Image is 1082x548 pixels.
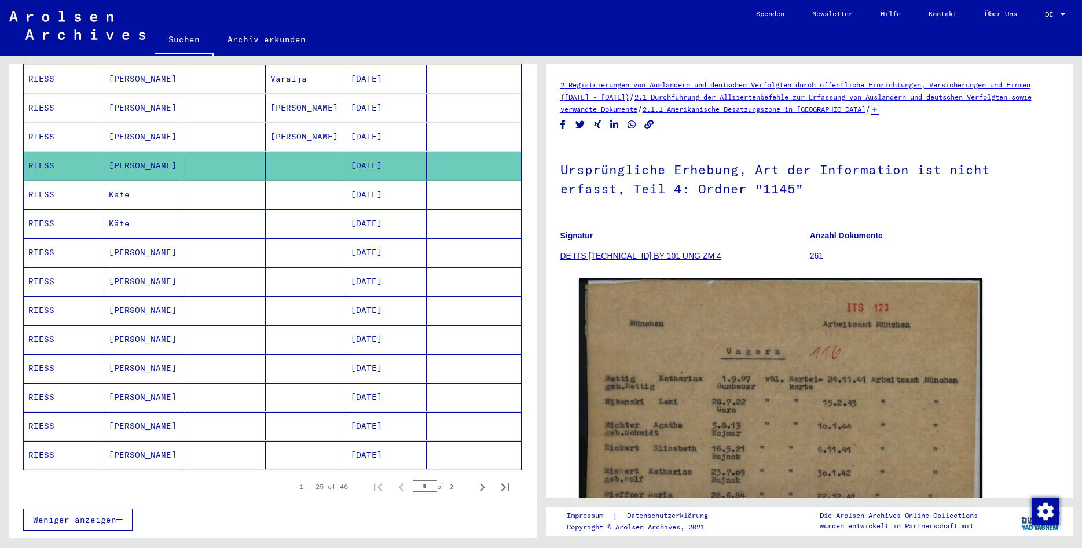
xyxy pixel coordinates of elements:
[592,117,604,132] button: Share on Xing
[104,94,185,122] mat-cell: [PERSON_NAME]
[560,231,593,240] b: Signatur
[1032,498,1059,525] img: Zustimmung ändern
[560,80,1030,101] a: 2 Registrierungen von Ausländern und deutschen Verfolgten durch öffentliche Einrichtungen, Versic...
[1019,506,1062,535] img: yv_logo.png
[567,522,722,532] p: Copyright © Arolsen Archives, 2021
[567,510,612,522] a: Impressum
[214,25,320,53] a: Archiv erkunden
[346,267,427,296] mat-cell: [DATE]
[104,354,185,383] mat-cell: [PERSON_NAME]
[810,231,883,240] b: Anzahl Dokumente
[810,250,1059,262] p: 261
[104,383,185,411] mat-cell: [PERSON_NAME]
[33,514,116,525] span: Weniger anzeigen
[560,93,1032,113] a: 2.1 Durchführung der Alliiertenbefehle zur Erfassung von Ausländern und deutschen Verfolgten sowi...
[346,94,427,122] mat-cell: [DATE]
[104,65,185,93] mat-cell: [PERSON_NAME]
[574,117,586,132] button: Share on Twitter
[24,152,104,180] mat-cell: RIESS
[346,412,427,440] mat-cell: [DATE]
[104,296,185,325] mat-cell: [PERSON_NAME]
[413,481,471,492] div: of 2
[104,152,185,180] mat-cell: [PERSON_NAME]
[494,475,517,498] button: Last page
[346,296,427,325] mat-cell: [DATE]
[346,152,427,180] mat-cell: [DATE]
[24,181,104,209] mat-cell: RIESS
[820,521,978,531] p: wurden entwickelt in Partnerschaft mit
[104,123,185,151] mat-cell: [PERSON_NAME]
[24,238,104,267] mat-cell: RIESS
[24,65,104,93] mat-cell: RIESS
[820,510,978,521] p: Die Arolsen Archives Online-Collections
[23,509,133,531] button: Weniger anzeigen
[24,354,104,383] mat-cell: RIESS
[629,91,634,102] span: /
[560,251,721,260] a: DE ITS [TECHNICAL_ID] BY 101 UNG ZM 4
[346,325,427,354] mat-cell: [DATE]
[567,510,722,522] div: |
[390,475,413,498] button: Previous page
[104,181,185,209] mat-cell: Käte
[346,209,427,238] mat-cell: [DATE]
[626,117,638,132] button: Share on WhatsApp
[9,11,145,40] img: Arolsen_neg.svg
[104,238,185,267] mat-cell: [PERSON_NAME]
[266,65,346,93] mat-cell: Varalja
[104,325,185,354] mat-cell: [PERSON_NAME]
[104,412,185,440] mat-cell: [PERSON_NAME]
[643,105,865,113] a: 2.1.1 Amerikanische Besatzungszone in [GEOGRAPHIC_DATA]
[366,475,390,498] button: First page
[346,65,427,93] mat-cell: [DATE]
[346,441,427,469] mat-cell: [DATE]
[266,123,346,151] mat-cell: [PERSON_NAME]
[643,117,655,132] button: Copy link
[104,267,185,296] mat-cell: [PERSON_NAME]
[24,209,104,238] mat-cell: RIESS
[618,510,722,522] a: Datenschutzerklärung
[346,238,427,267] mat-cell: [DATE]
[346,354,427,383] mat-cell: [DATE]
[24,412,104,440] mat-cell: RIESS
[346,181,427,209] mat-cell: [DATE]
[299,481,348,492] div: 1 – 25 of 46
[104,441,185,469] mat-cell: [PERSON_NAME]
[608,117,621,132] button: Share on LinkedIn
[1045,10,1058,19] span: DE
[637,104,643,114] span: /
[24,123,104,151] mat-cell: RIESS
[24,441,104,469] mat-cell: RIESS
[560,143,1059,213] h1: Ursprüngliche Erhebung, Art der Information ist nicht erfasst, Teil 4: Ordner "1145"
[24,94,104,122] mat-cell: RIESS
[24,267,104,296] mat-cell: RIESS
[471,475,494,498] button: Next page
[346,123,427,151] mat-cell: [DATE]
[24,296,104,325] mat-cell: RIESS
[346,383,427,411] mat-cell: [DATE]
[155,25,214,56] a: Suchen
[557,117,569,132] button: Share on Facebook
[24,325,104,354] mat-cell: RIESS
[865,104,871,114] span: /
[104,209,185,238] mat-cell: Käte
[24,383,104,411] mat-cell: RIESS
[266,94,346,122] mat-cell: [PERSON_NAME]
